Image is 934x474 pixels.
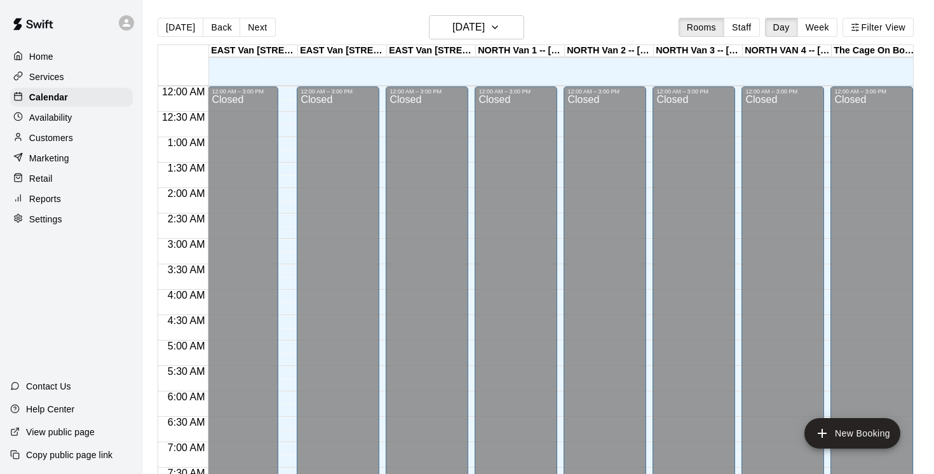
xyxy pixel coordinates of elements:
span: 6:00 AM [165,391,208,402]
div: EAST Van [STREET_ADDRESS] [209,45,298,57]
span: 1:30 AM [165,163,208,173]
a: Settings [10,210,133,229]
div: 12:00 AM – 3:00 PM [301,88,376,95]
div: NORTH Van 2 -- [STREET_ADDRESS] [565,45,654,57]
a: Marketing [10,149,133,168]
p: Help Center [26,403,74,416]
button: Staff [724,18,760,37]
p: Retail [29,172,53,185]
a: Calendar [10,88,133,107]
a: Home [10,47,133,66]
button: Next [240,18,275,37]
button: Week [797,18,837,37]
div: 12:00 AM – 3:00 PM [567,88,642,95]
p: Marketing [29,152,69,165]
span: 5:00 AM [165,341,208,351]
h6: [DATE] [452,18,485,36]
p: Home [29,50,53,63]
span: 5:30 AM [165,366,208,377]
span: 3:30 AM [165,264,208,275]
a: Retail [10,169,133,188]
p: Calendar [29,91,68,104]
span: 12:30 AM [159,112,208,123]
span: 4:00 AM [165,290,208,301]
span: 12:00 AM [159,86,208,97]
div: NORTH Van 3 -- [STREET_ADDRESS] [654,45,743,57]
span: 3:00 AM [165,239,208,250]
div: 12:00 AM – 3:00 PM [389,88,464,95]
div: NORTH VAN 4 -- [STREET_ADDRESS] [743,45,832,57]
a: Services [10,67,133,86]
button: [DATE] [158,18,203,37]
span: 2:30 AM [165,213,208,224]
button: [DATE] [429,15,524,39]
button: Filter View [843,18,914,37]
div: EAST Van [STREET_ADDRESS] [387,45,476,57]
p: View public page [26,426,95,438]
div: The Cage On Boundary 1 -- [STREET_ADDRESS] ([PERSON_NAME] & [PERSON_NAME]), [GEOGRAPHIC_DATA] [832,45,921,57]
a: Availability [10,108,133,127]
p: Contact Us [26,380,71,393]
button: add [804,418,900,449]
span: 2:00 AM [165,188,208,199]
p: Customers [29,132,73,144]
button: Back [203,18,240,37]
p: Services [29,71,64,83]
button: Day [765,18,798,37]
div: EAST Van [STREET_ADDRESS] [298,45,387,57]
p: Availability [29,111,72,124]
a: Customers [10,128,133,147]
span: 7:00 AM [165,442,208,453]
div: NORTH Van 1 -- [STREET_ADDRESS] [476,45,565,57]
a: Reports [10,189,133,208]
span: 6:30 AM [165,417,208,428]
span: 1:00 AM [165,137,208,148]
p: Reports [29,193,61,205]
span: 4:30 AM [165,315,208,326]
div: 12:00 AM – 3:00 PM [478,88,553,95]
button: Rooms [679,18,724,37]
p: Settings [29,213,62,226]
p: Copy public page link [26,449,112,461]
div: 12:00 AM – 3:00 PM [834,88,909,95]
div: 12:00 AM – 3:00 PM [745,88,820,95]
div: 12:00 AM – 3:00 PM [212,88,274,95]
div: 12:00 AM – 3:00 PM [656,88,731,95]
